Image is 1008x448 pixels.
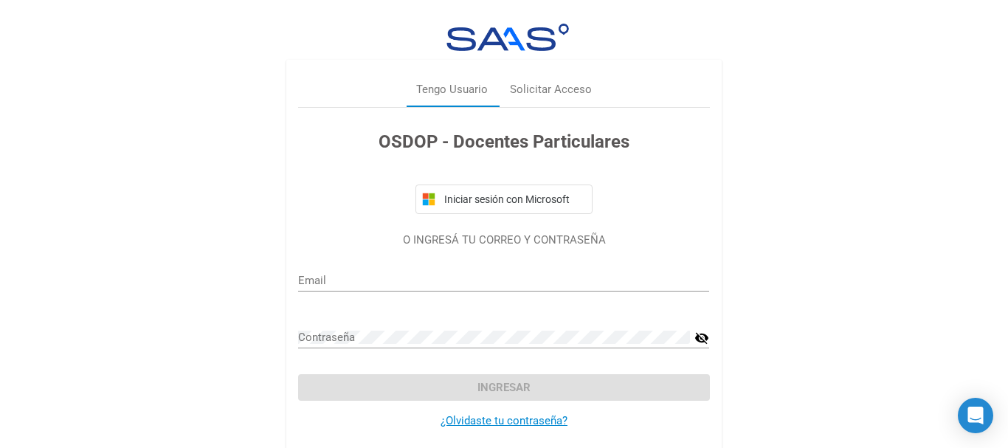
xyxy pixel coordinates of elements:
[298,374,709,401] button: Ingresar
[298,128,709,155] h3: OSDOP - Docentes Particulares
[441,193,586,205] span: Iniciar sesión con Microsoft
[958,398,993,433] div: Open Intercom Messenger
[298,232,709,249] p: O INGRESÁ TU CORREO Y CONTRASEÑA
[694,329,709,347] mat-icon: visibility_off
[416,81,488,98] div: Tengo Usuario
[510,81,592,98] div: Solicitar Acceso
[477,381,531,394] span: Ingresar
[441,414,567,427] a: ¿Olvidaste tu contraseña?
[415,185,593,214] button: Iniciar sesión con Microsoft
